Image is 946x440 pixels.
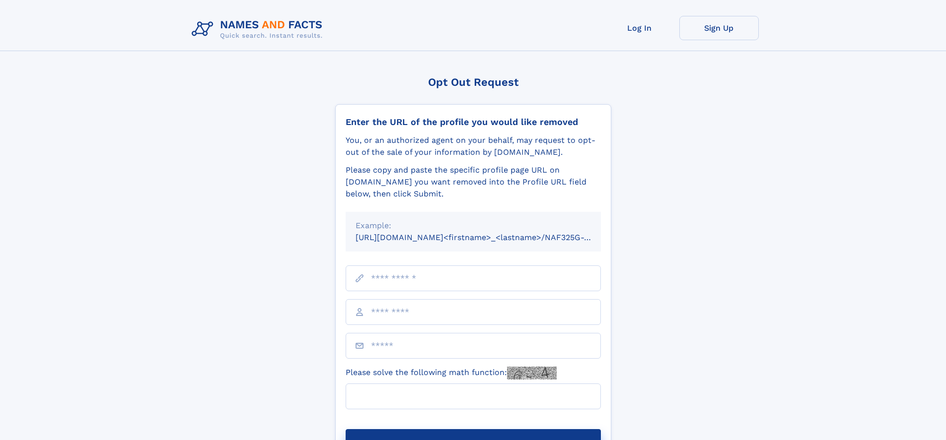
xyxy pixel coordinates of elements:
[335,76,611,88] div: Opt Out Request
[356,233,620,242] small: [URL][DOMAIN_NAME]<firstname>_<lastname>/NAF325G-xxxxxxxx
[346,367,557,379] label: Please solve the following math function:
[346,134,601,158] div: You, or an authorized agent on your behalf, may request to opt-out of the sale of your informatio...
[346,117,601,127] div: Enter the URL of the profile you would like removed
[600,16,679,40] a: Log In
[356,220,591,232] div: Example:
[679,16,759,40] a: Sign Up
[188,16,331,43] img: Logo Names and Facts
[346,164,601,200] div: Please copy and paste the specific profile page URL on [DOMAIN_NAME] you want removed into the Pr...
